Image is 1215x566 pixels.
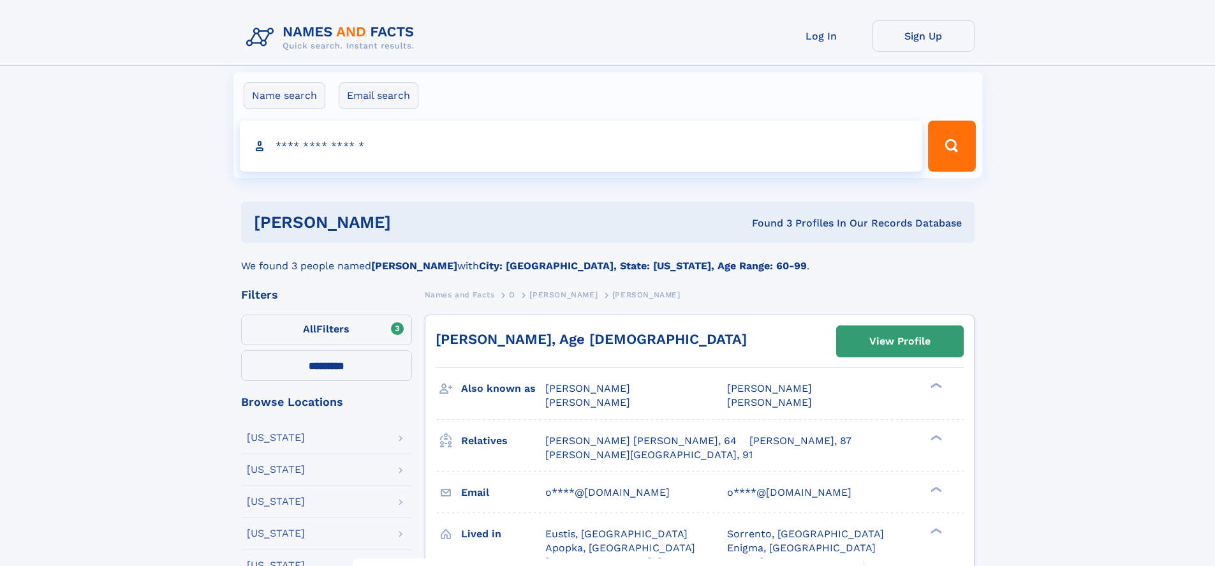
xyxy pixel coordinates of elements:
[244,82,325,109] label: Name search
[461,523,545,545] h3: Lived in
[727,382,812,394] span: [PERSON_NAME]
[727,542,876,554] span: Enigma, [GEOGRAPHIC_DATA]
[247,433,305,443] div: [US_STATE]
[247,465,305,475] div: [US_STATE]
[749,434,851,448] a: [PERSON_NAME], 87
[545,528,688,540] span: Eustis, [GEOGRAPHIC_DATA]
[509,287,515,302] a: O
[727,396,812,408] span: [PERSON_NAME]
[241,315,412,345] label: Filters
[479,260,807,272] b: City: [GEOGRAPHIC_DATA], State: [US_STATE], Age Range: 60-99
[612,290,681,299] span: [PERSON_NAME]
[545,382,630,394] span: [PERSON_NAME]
[436,331,747,347] a: [PERSON_NAME], Age [DEMOGRAPHIC_DATA]
[770,20,873,52] a: Log In
[727,528,884,540] span: Sorrento, [GEOGRAPHIC_DATA]
[545,434,737,448] a: [PERSON_NAME] [PERSON_NAME], 64
[927,485,943,493] div: ❯
[869,327,931,356] div: View Profile
[837,326,963,357] a: View Profile
[545,396,630,408] span: [PERSON_NAME]
[247,496,305,507] div: [US_STATE]
[928,121,975,172] button: Search Button
[529,290,598,299] span: [PERSON_NAME]
[339,82,418,109] label: Email search
[927,382,943,390] div: ❯
[254,214,571,230] h1: [PERSON_NAME]
[371,260,457,272] b: [PERSON_NAME]
[461,378,545,399] h3: Also known as
[241,243,975,274] div: We found 3 people named with .
[303,323,316,335] span: All
[241,289,412,301] div: Filters
[425,287,495,302] a: Names and Facts
[571,216,962,230] div: Found 3 Profiles In Our Records Database
[509,290,515,299] span: O
[241,396,412,408] div: Browse Locations
[545,448,753,462] a: [PERSON_NAME][GEOGRAPHIC_DATA], 91
[241,20,425,55] img: Logo Names and Facts
[873,20,975,52] a: Sign Up
[247,528,305,539] div: [US_STATE]
[529,287,598,302] a: [PERSON_NAME]
[461,482,545,503] h3: Email
[545,542,695,554] span: Apopka, [GEOGRAPHIC_DATA]
[927,526,943,535] div: ❯
[927,433,943,442] div: ❯
[240,121,923,172] input: search input
[461,430,545,452] h3: Relatives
